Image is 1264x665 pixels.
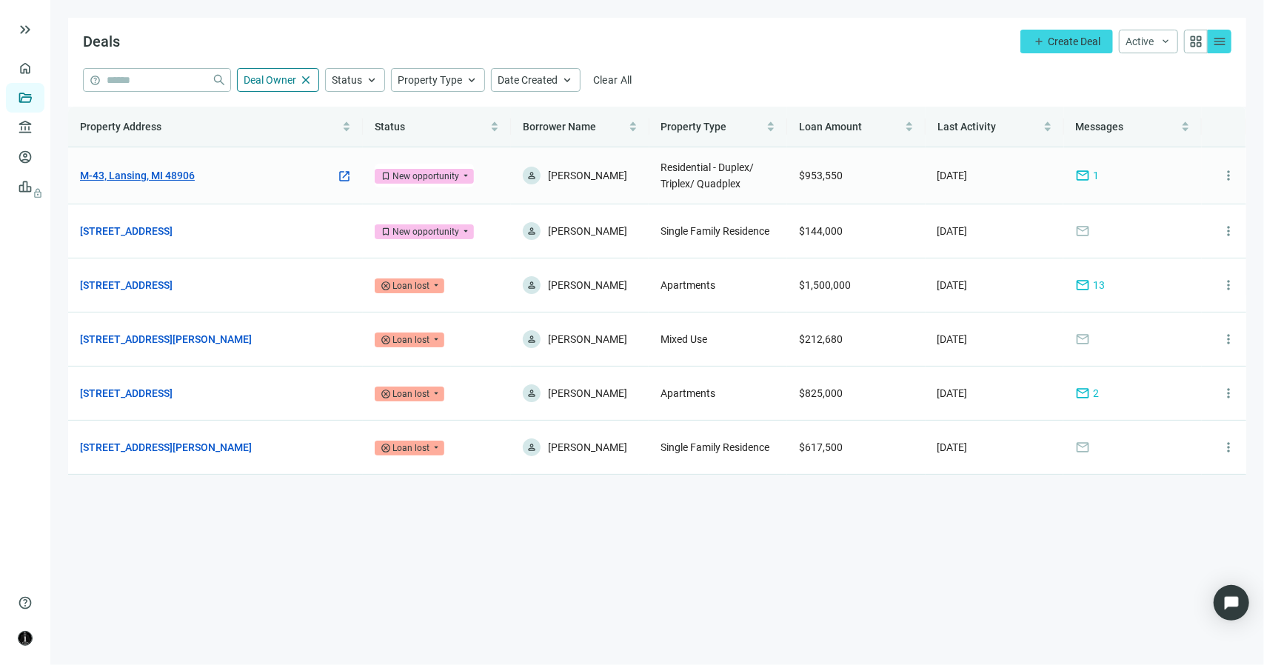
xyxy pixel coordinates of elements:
span: Status [375,121,405,133]
span: more_vert [1221,278,1236,293]
span: Active [1126,36,1154,47]
span: $144,000 [799,225,843,237]
button: addCreate Deal [1020,30,1113,53]
span: person [526,170,537,181]
span: Single Family Residence [661,441,769,453]
img: avatar [19,632,32,645]
span: mail [1075,278,1090,293]
span: Date Created [498,74,558,86]
span: add [1033,36,1045,47]
span: Apartments [661,387,715,399]
div: Open Intercom Messenger [1214,585,1249,621]
span: more_vert [1221,386,1236,401]
span: more_vert [1221,168,1236,183]
span: [DATE] [937,441,968,453]
span: person [526,334,537,344]
button: more_vert [1214,161,1243,190]
span: mail [1075,386,1090,401]
span: Property Type [661,121,727,133]
a: [STREET_ADDRESS] [80,223,173,239]
div: New opportunity [392,224,459,239]
span: $953,550 [799,170,843,181]
button: more_vert [1214,432,1243,462]
span: 1 [1093,167,1099,184]
span: [DATE] [937,225,968,237]
span: Single Family Residence [661,225,769,237]
span: Last Activity [937,121,996,133]
span: bookmark [381,227,391,237]
span: 13 [1093,277,1105,293]
div: Loan lost [392,332,429,347]
span: cancel [381,335,391,345]
div: Loan lost [392,387,429,401]
span: keyboard_arrow_down [1160,36,1171,47]
button: keyboard_double_arrow_right [16,21,34,39]
span: Residential - Duplex/ Triplex/ Quadplex [661,161,754,190]
span: more_vert [1221,332,1236,347]
span: grid_view [1188,34,1203,49]
span: cancel [381,281,391,291]
span: mail [1075,332,1090,347]
span: help [18,595,33,610]
span: [DATE] [937,170,968,181]
span: 2 [1093,385,1099,401]
span: [DATE] [937,279,968,291]
span: Mixed Use [661,333,707,345]
span: [PERSON_NAME] [548,167,627,184]
span: person [526,280,537,290]
span: Borrower Name [523,121,596,133]
a: [STREET_ADDRESS][PERSON_NAME] [80,439,252,455]
button: more_vert [1214,216,1243,246]
span: close [299,73,312,87]
span: Status [332,74,362,86]
span: Create Deal [1048,36,1100,47]
div: Loan lost [392,441,429,455]
span: Loan Amount [799,121,862,133]
a: [STREET_ADDRESS] [80,277,173,293]
span: $1,500,000 [799,279,851,291]
span: open_in_new [338,170,351,183]
span: mail [1075,224,1090,238]
span: help [90,75,101,86]
span: keyboard_arrow_up [561,73,574,87]
span: mail [1075,440,1090,455]
span: bookmark [381,171,391,181]
span: Apartments [661,279,715,291]
div: Loan lost [392,278,429,293]
a: M-43, Lansing, MI 48906 [80,167,195,184]
span: Property Address [80,121,161,133]
span: Deal Owner [244,74,296,86]
button: Clear All [586,68,639,92]
span: [PERSON_NAME] [548,384,627,402]
span: keyboard_arrow_up [465,73,478,87]
span: [DATE] [937,333,968,345]
span: [PERSON_NAME] [548,330,627,348]
span: $825,000 [799,387,843,399]
span: [PERSON_NAME] [548,438,627,456]
span: [PERSON_NAME] [548,276,627,294]
span: person [526,442,537,452]
span: Property Type [398,74,462,86]
span: $617,500 [799,441,843,453]
a: open_in_new [338,169,351,185]
span: menu [1212,34,1227,49]
a: [STREET_ADDRESS][PERSON_NAME] [80,331,252,347]
span: person [526,388,537,398]
span: cancel [381,443,391,453]
button: Activekeyboard_arrow_down [1119,30,1178,53]
button: more_vert [1214,270,1243,300]
div: New opportunity [392,169,459,184]
span: more_vert [1221,440,1236,455]
button: more_vert [1214,378,1243,408]
span: [PERSON_NAME] [548,222,627,240]
span: Clear All [593,74,632,86]
a: [STREET_ADDRESS] [80,385,173,401]
span: [DATE] [937,387,968,399]
span: mail [1075,168,1090,183]
span: Messages [1076,121,1124,133]
span: $212,680 [799,333,843,345]
span: cancel [381,389,391,399]
span: more_vert [1221,224,1236,238]
span: person [526,226,537,236]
